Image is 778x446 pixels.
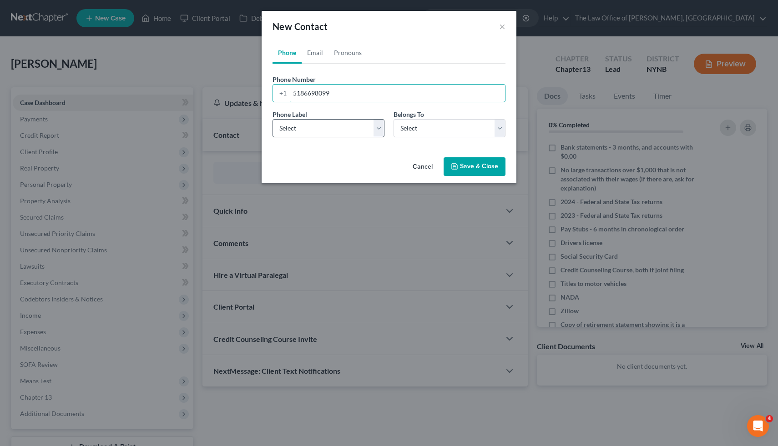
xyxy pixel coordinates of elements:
button: Save & Close [444,157,505,176]
button: × [499,21,505,32]
span: Belongs To [394,110,424,118]
span: New Contact [273,21,328,32]
span: Phone Label [273,110,307,118]
div: +1 [273,85,290,102]
a: Pronouns [328,42,367,64]
input: ###-###-#### [290,85,505,102]
a: Phone [273,42,302,64]
span: 4 [766,415,773,422]
button: Cancel [405,158,440,176]
a: Email [302,42,328,64]
span: Phone Number [273,75,316,83]
iframe: Intercom live chat [747,415,769,437]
